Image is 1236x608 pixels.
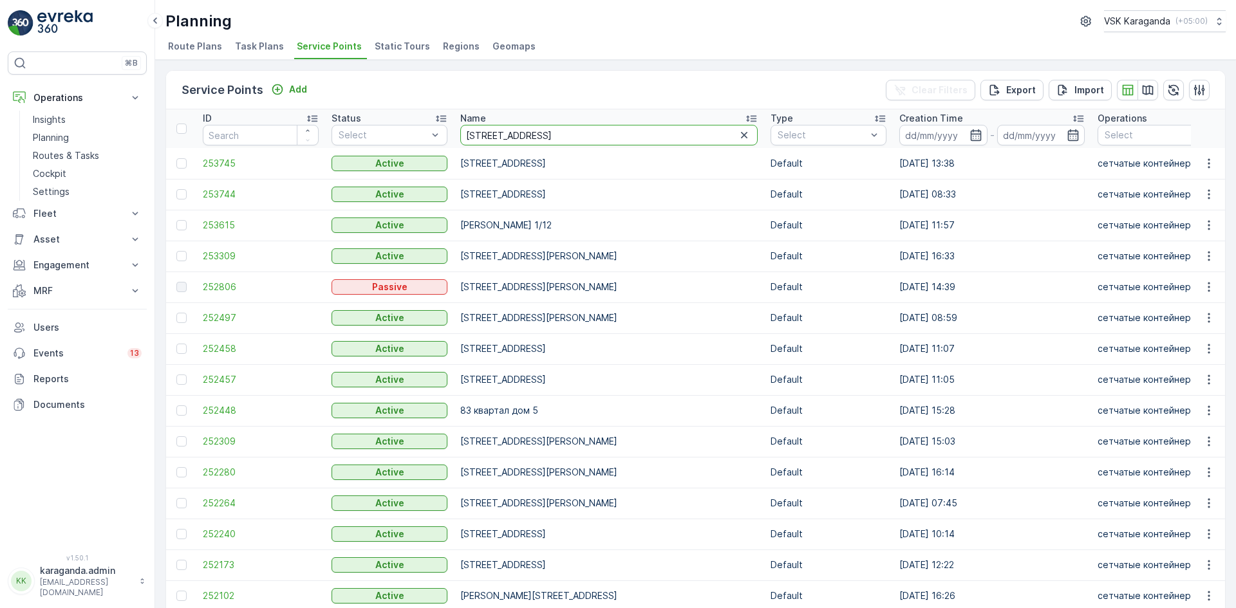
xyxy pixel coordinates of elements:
div: Toggle Row Selected [176,467,187,477]
div: Toggle Row Selected [176,313,187,323]
button: Add [266,82,312,97]
p: Import [1074,84,1104,97]
p: Operations [33,91,121,104]
p: Default [771,558,886,571]
p: Planning [33,131,69,144]
p: ⌘B [125,58,138,68]
button: MRF [8,278,147,304]
span: Route Plans [168,40,222,53]
td: [DATE] 08:59 [893,302,1091,333]
p: Default [771,528,886,540]
p: сетчатыe контейнера [1098,497,1213,510]
p: сетчатыe контейнера [1098,558,1213,571]
img: logo_light-DOdMpM7g.png [37,10,93,36]
p: сетчатыe контейнера [1098,528,1213,540]
button: Asset [8,226,147,252]
a: Settings [28,183,147,201]
p: сетчатыe контейнера [1098,311,1213,324]
a: 253615 [203,219,319,232]
td: [DATE] 16:33 [893,241,1091,272]
input: dd/mm/yyyy [899,125,988,145]
a: Reports [8,366,147,392]
a: Documents [8,392,147,418]
p: Select [778,129,866,142]
a: 252806 [203,281,319,293]
button: Active [332,187,447,202]
a: 252102 [203,589,319,602]
p: Default [771,435,886,448]
p: Documents [33,398,142,411]
a: 252309 [203,435,319,448]
p: [STREET_ADDRESS][PERSON_NAME] [460,281,758,293]
p: Asset [33,233,121,246]
p: Active [375,404,404,417]
td: [DATE] 12:22 [893,549,1091,580]
a: 253309 [203,250,319,263]
button: Active [332,465,447,480]
span: Static Tours [375,40,430,53]
div: Toggle Row Selected [176,344,187,354]
button: Active [332,526,447,542]
img: logo [8,10,33,36]
p: Default [771,250,886,263]
a: 252280 [203,466,319,479]
div: Toggle Row Selected [176,529,187,539]
p: Export [1006,84,1036,97]
span: 252497 [203,311,319,324]
span: Task Plans [235,40,284,53]
button: Export [980,80,1044,100]
div: KK [11,571,32,591]
a: Users [8,315,147,340]
p: Active [375,373,404,386]
a: 252457 [203,373,319,386]
p: Creation Time [899,112,963,125]
button: VSK Karaganda(+05:00) [1104,10,1226,32]
p: Routes & Tasks [33,149,99,162]
a: 252448 [203,404,319,417]
p: Active [375,342,404,355]
p: Active [375,435,404,448]
p: сетчатыe контейнера [1098,404,1213,417]
p: Fleet [33,207,121,220]
td: [DATE] 15:03 [893,426,1091,457]
p: Select [339,129,427,142]
button: Active [332,217,447,233]
p: Insights [33,113,66,126]
a: Events13 [8,340,147,366]
p: [PERSON_NAME][STREET_ADDRESS] [460,589,758,602]
p: Planning [165,11,232,32]
p: - [990,127,995,143]
button: Fleet [8,201,147,226]
p: MRF [33,284,121,297]
button: Engagement [8,252,147,278]
a: Routes & Tasks [28,147,147,165]
a: 253744 [203,188,319,201]
p: Default [771,342,886,355]
span: 252264 [203,497,319,510]
a: 252458 [203,342,319,355]
a: 253745 [203,157,319,170]
p: ( +05:00 ) [1175,16,1208,26]
p: 13 [130,348,139,358]
p: Active [375,558,404,571]
p: Service Points [182,81,263,99]
p: Default [771,188,886,201]
span: 252173 [203,558,319,571]
button: Passive [332,279,447,295]
p: Default [771,281,886,293]
div: Toggle Row Selected [176,220,187,230]
p: Select [1105,129,1194,142]
td: [DATE] 11:05 [893,364,1091,395]
td: [DATE] 11:07 [893,333,1091,364]
button: Active [332,403,447,418]
p: Default [771,404,886,417]
div: Toggle Row Selected [176,282,187,292]
button: Operations [8,85,147,111]
p: сетчатыe контейнера [1098,188,1213,201]
p: Active [375,528,404,540]
p: [STREET_ADDRESS][PERSON_NAME] [460,250,758,263]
